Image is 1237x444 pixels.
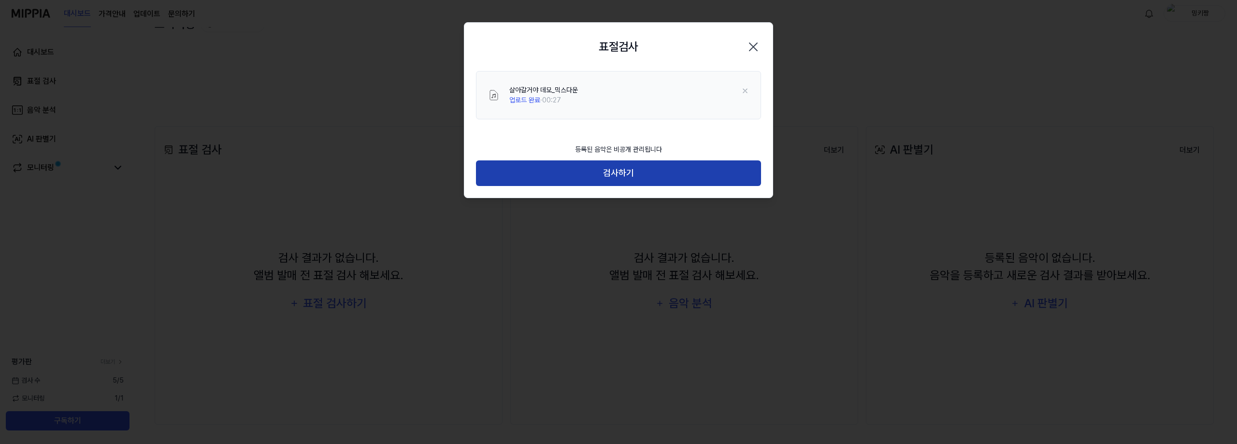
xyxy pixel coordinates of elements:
div: · 00:27 [509,95,578,105]
div: 살아갈거야 데모_믹스다운 [509,85,578,95]
div: 등록된 음악은 비공개 관리됩니다 [569,139,668,160]
img: File Select [488,89,500,101]
span: 업로드 완료 [509,96,540,104]
h2: 표절검사 [599,38,638,56]
button: 검사하기 [476,160,761,186]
